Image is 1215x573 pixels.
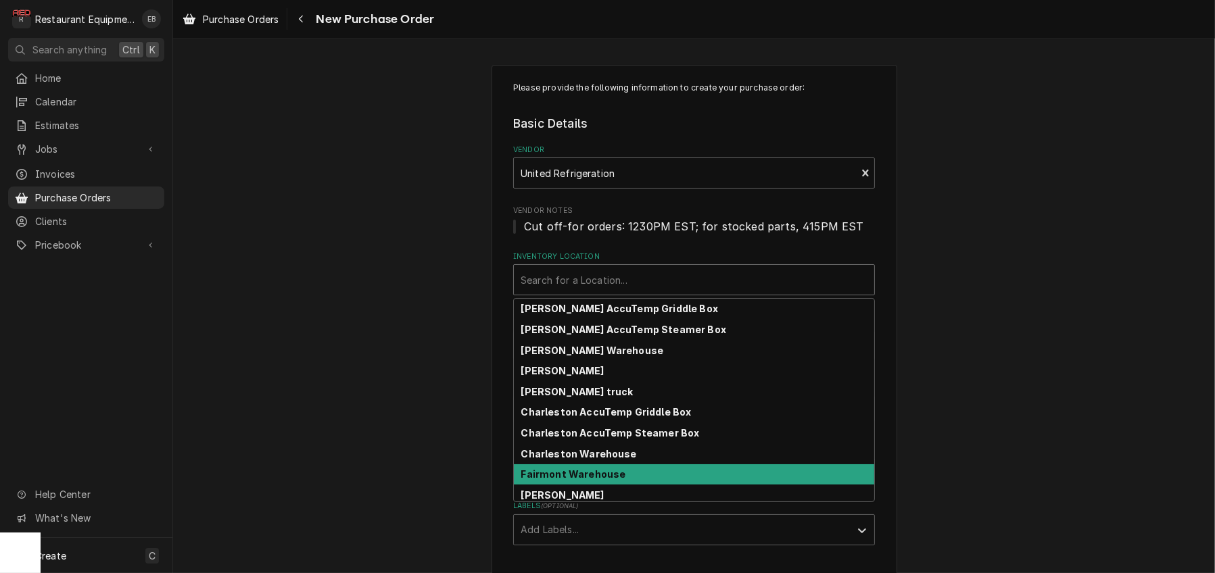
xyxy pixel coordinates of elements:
a: Go to Help Center [8,483,164,505]
strong: Charleston Warehouse [521,448,637,459]
span: Jobs [35,142,137,156]
span: Pricebook [35,238,137,252]
strong: [PERSON_NAME] Warehouse [521,345,664,356]
a: Clients [8,210,164,232]
strong: [PERSON_NAME] [521,365,604,376]
div: Vendor Notes [513,205,875,234]
strong: [PERSON_NAME] AccuTemp Steamer Box [521,324,726,335]
legend: Basic Details [513,115,875,132]
span: Purchase Orders [203,12,279,26]
strong: [PERSON_NAME] [521,489,604,501]
label: Inventory Location [513,251,875,262]
span: Invoices [35,167,158,181]
span: New Purchase Order [312,10,434,28]
a: Invoices [8,163,164,185]
div: R [12,9,31,28]
p: Please provide the following information to create your purchase order: [513,82,875,94]
button: Navigate back [290,8,312,30]
span: Clients [35,214,158,228]
span: Vendor Notes [513,205,875,216]
a: Estimates [8,114,164,136]
a: Go to Jobs [8,138,164,160]
span: Purchase Orders [35,191,158,205]
span: Create [35,550,66,562]
button: Search anythingCtrlK [8,38,164,61]
strong: [PERSON_NAME] AccuTemp Griddle Box [521,303,718,314]
span: What's New [35,511,156,525]
a: Purchase Orders [8,186,164,209]
strong: Fairmont Warehouse [521,468,626,480]
strong: Charleston AccuTemp Griddle Box [521,406,692,418]
span: Cut off-for orders: 1230PM EST; for stocked parts, 415PM EST [524,220,864,233]
span: Vendor Notes [513,218,875,234]
span: Help Center [35,487,156,501]
span: C [149,549,156,563]
span: Calendar [35,95,158,109]
a: Go to Pricebook [8,234,164,256]
div: Purchase Order Create/Update Form [513,82,875,545]
label: Labels [513,501,875,512]
a: Purchase Orders [177,8,284,30]
span: Estimates [35,118,158,132]
strong: [PERSON_NAME] truck [521,386,634,397]
a: Calendar [8,91,164,113]
span: Home [35,71,158,85]
span: ( optional ) [541,502,579,509]
span: Search anything [32,43,107,57]
div: Restaurant Equipment Diagnostics [35,12,135,26]
div: Labels [513,501,875,545]
strong: Charleston AccuTemp Steamer Box [521,427,700,439]
div: Emily Bird's Avatar [142,9,161,28]
a: Go to What's New [8,507,164,529]
div: Inventory Location [513,251,875,295]
span: K [149,43,156,57]
label: Vendor [513,145,875,155]
div: EB [142,9,161,28]
a: Home [8,67,164,89]
div: Restaurant Equipment Diagnostics's Avatar [12,9,31,28]
span: Ctrl [122,43,140,57]
div: Vendor [513,145,875,189]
